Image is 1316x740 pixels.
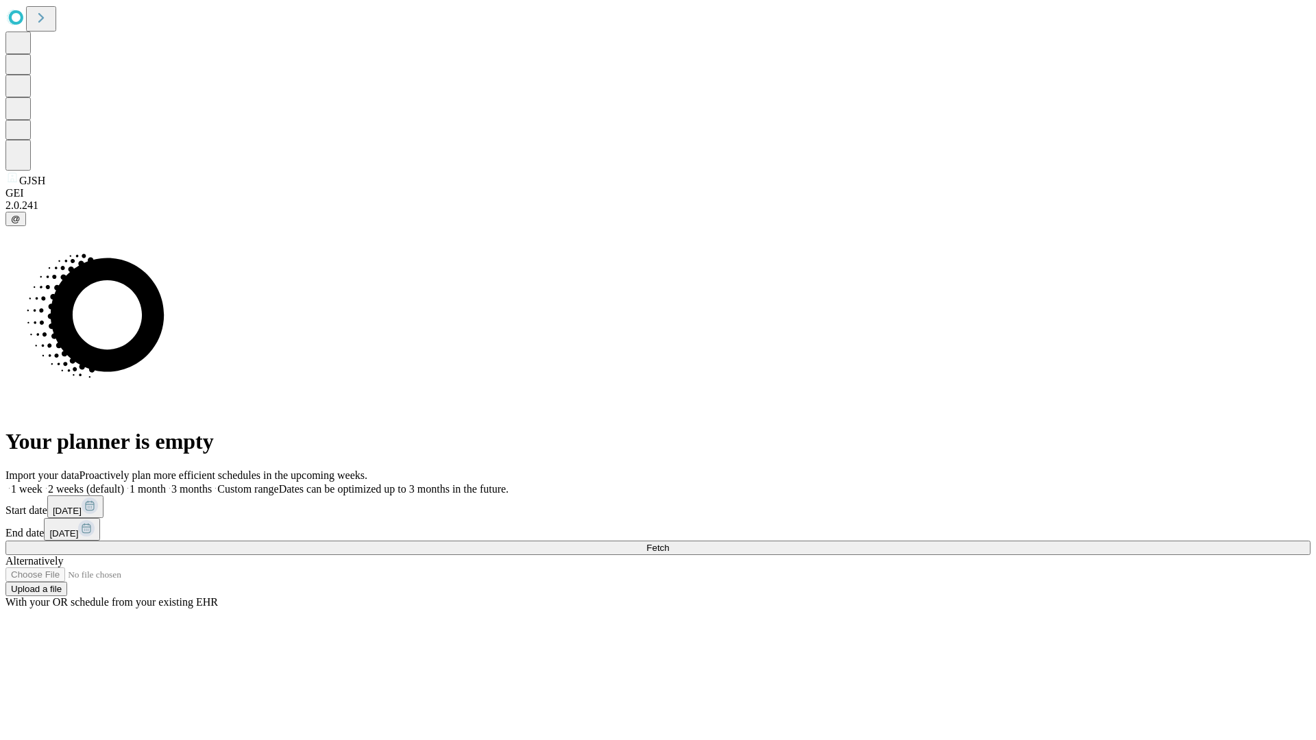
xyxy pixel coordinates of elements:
span: Fetch [646,543,669,553]
button: Fetch [5,541,1311,555]
span: @ [11,214,21,224]
span: Proactively plan more efficient schedules in the upcoming weeks. [80,469,367,481]
span: Custom range [217,483,278,495]
h1: Your planner is empty [5,429,1311,454]
span: Alternatively [5,555,63,567]
div: 2.0.241 [5,199,1311,212]
div: End date [5,518,1311,541]
span: 1 week [11,483,42,495]
span: 2 weeks (default) [48,483,124,495]
button: [DATE] [44,518,100,541]
button: @ [5,212,26,226]
span: Import your data [5,469,80,481]
span: 3 months [171,483,212,495]
button: Upload a file [5,582,67,596]
span: [DATE] [53,506,82,516]
div: GEI [5,187,1311,199]
span: 1 month [130,483,166,495]
button: [DATE] [47,495,103,518]
span: With your OR schedule from your existing EHR [5,596,218,608]
span: [DATE] [49,528,78,539]
div: Start date [5,495,1311,518]
span: GJSH [19,175,45,186]
span: Dates can be optimized up to 3 months in the future. [279,483,509,495]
